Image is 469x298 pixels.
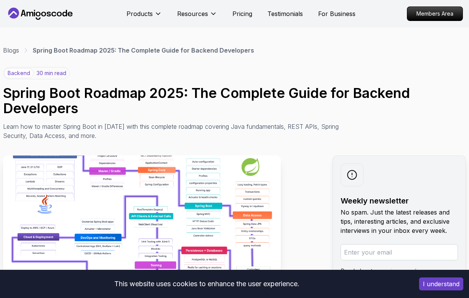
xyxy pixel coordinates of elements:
a: Testimonials [267,9,303,18]
div: This website uses cookies to enhance the user experience. [6,276,408,292]
button: Resources [177,9,217,24]
button: Products [126,9,162,24]
a: Members Area [407,6,463,21]
p: Read about our . [341,266,458,276]
p: Learn how to master Spring Boot in [DATE] with this complete roadmap covering Java fundamentals, ... [3,122,344,140]
a: For Business [318,9,355,18]
p: Resources [177,9,208,18]
a: Pricing [232,9,252,18]
p: Members Area [407,7,463,21]
h1: Spring Boot Roadmap 2025: The Complete Guide for Backend Developers [3,85,466,116]
input: Enter your email [341,244,458,260]
p: Spring Boot Roadmap 2025: The Complete Guide for Backend Developers [33,46,254,55]
p: Products [126,9,153,18]
a: privacy policy [386,267,424,275]
button: Accept cookies [419,277,463,290]
p: backend [4,68,34,78]
h2: Weekly newsletter [341,195,458,206]
p: No spam. Just the latest releases and tips, interesting articles, and exclusive interviews in you... [341,208,458,235]
p: 30 min read [37,69,66,77]
a: Blogs [3,46,19,55]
